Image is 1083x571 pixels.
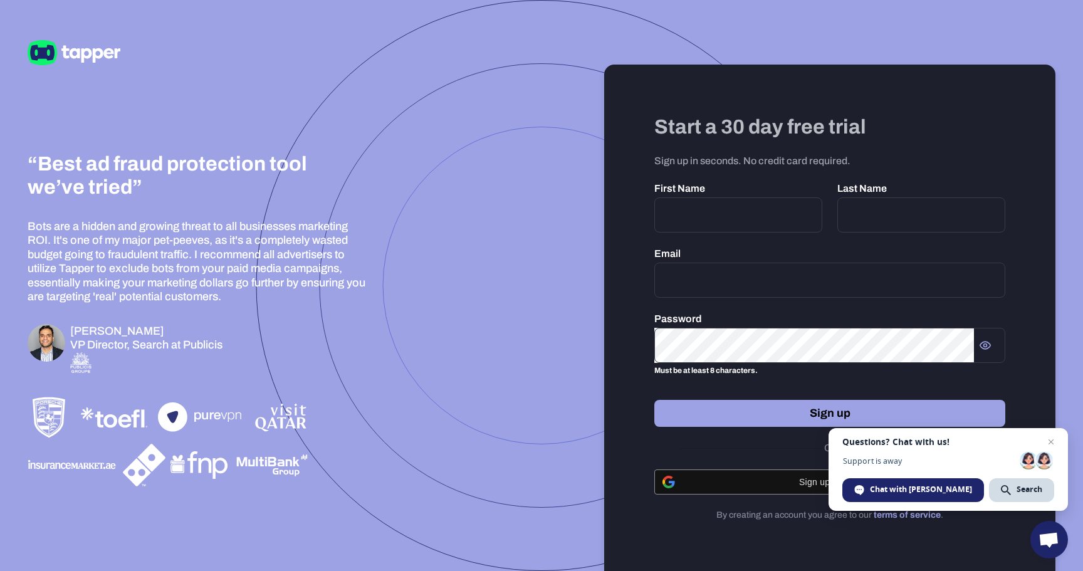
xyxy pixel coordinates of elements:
[28,219,369,304] p: Bots are a hidden and growing threat to all businesses marketing ROI. It's one of my major pet-pe...
[170,448,231,483] img: FNP
[870,484,972,495] span: Chat with [PERSON_NAME]
[842,437,1054,447] span: Questions? Chat with us!
[654,248,1005,260] p: Email
[253,401,308,433] img: VisitQatar
[654,400,1005,427] button: Sign up
[654,182,822,195] p: First Name
[70,338,222,352] p: VP Director, Search at Publicis
[28,324,65,362] img: Omar Zahriyeh
[28,153,313,199] h3: “Best ad fraud protection tool we’ve tried”
[1044,434,1059,449] span: Close chat
[654,313,1005,325] p: Password
[28,456,118,473] img: InsuranceMarket
[842,456,1015,466] span: Support is away
[70,352,92,373] img: Publicis
[1030,521,1068,558] div: Open chat
[837,182,1005,195] p: Last Name
[654,365,1005,377] p: Must be at least 8 characters.
[683,477,997,487] span: Sign up with Google
[989,478,1054,502] div: Search
[70,324,222,338] h6: [PERSON_NAME]
[75,402,153,433] img: TOEFL
[654,115,1005,140] h3: Start a 30 day free trial
[654,469,1005,495] button: Sign up with Google
[654,155,1005,167] p: Sign up in seconds. No credit card required.
[654,510,1005,521] p: By creating an account you agree to our .
[28,396,70,439] img: Porsche
[874,510,941,520] a: terms of service
[236,449,308,481] img: Multibank
[974,334,997,357] button: Show password
[1017,484,1042,495] span: Search
[123,444,165,486] img: Dominos
[158,402,248,432] img: PureVPN
[821,442,839,454] span: Or
[842,478,984,502] div: Chat with Tamar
